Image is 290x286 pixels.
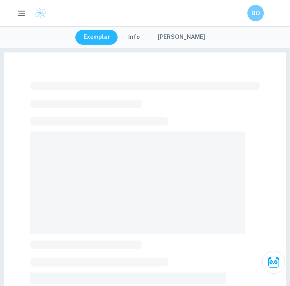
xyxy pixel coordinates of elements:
button: Info [120,30,148,45]
button: BO [247,5,264,21]
h6: BO [251,9,261,18]
button: [PERSON_NAME] [150,30,213,45]
button: Ask Clai [262,251,285,274]
img: Clastify logo [34,7,47,19]
button: Exemplar [75,30,118,45]
a: Clastify logo [29,7,47,19]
